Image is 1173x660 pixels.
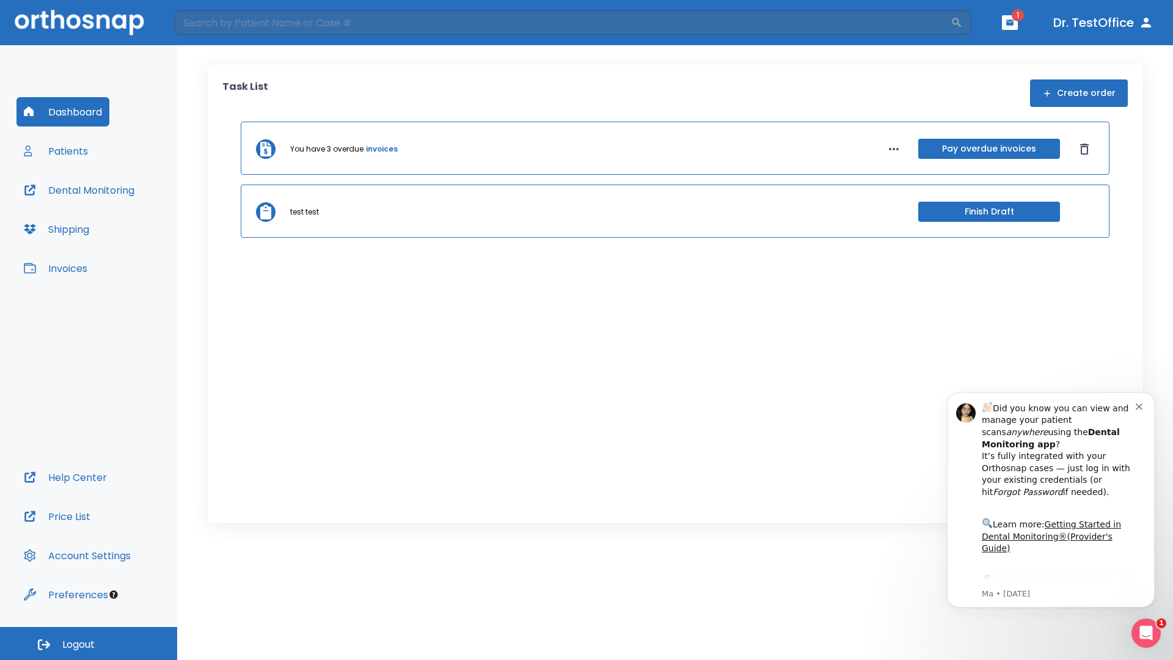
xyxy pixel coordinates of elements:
[366,144,398,155] a: invoices
[16,136,95,166] button: Patients
[290,207,319,218] p: test test
[1030,79,1128,107] button: Create order
[16,97,109,127] button: Dashboard
[16,175,142,205] button: Dental Monitoring
[16,502,98,531] button: Price List
[53,199,207,262] div: Download the app: | ​ Let us know if you need help getting started!
[62,638,95,651] span: Logout
[16,254,95,283] button: Invoices
[53,215,207,226] p: Message from Ma, sent 3w ago
[918,139,1060,159] button: Pay overdue invoices
[53,202,162,224] a: App Store
[1075,139,1094,159] button: Dismiss
[222,79,268,107] p: Task List
[15,10,144,35] img: Orthosnap
[108,589,119,600] div: Tooltip anchor
[1157,618,1166,628] span: 1
[1131,618,1161,648] iframe: Intercom live chat
[16,463,114,492] button: Help Center
[918,202,1060,222] button: Finish Draft
[207,26,217,36] button: Dismiss notification
[16,215,97,244] button: Shipping
[929,374,1173,627] iframe: Intercom notifications message
[1048,12,1158,34] button: Dr. TestOffice
[290,144,364,155] p: You have 3 overdue
[1012,9,1024,21] span: 1
[16,580,115,609] button: Preferences
[16,541,138,570] button: Account Settings
[175,10,951,35] input: Search by Patient Name or Case #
